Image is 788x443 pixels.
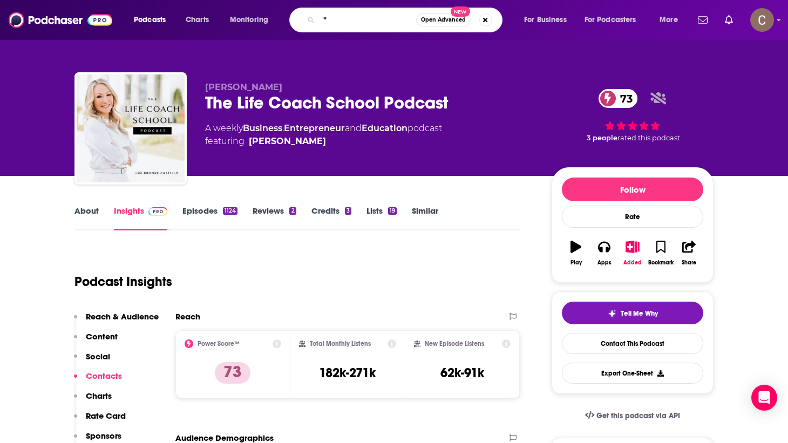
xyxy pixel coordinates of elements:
[319,11,416,29] input: Search podcasts, credits, & more...
[319,365,376,381] h3: 182k-271k
[86,411,126,421] p: Rate Card
[86,391,112,401] p: Charts
[660,12,678,28] span: More
[74,391,112,411] button: Charts
[175,311,200,322] h2: Reach
[552,82,714,149] div: 73 3 peoplerated this podcast
[524,12,567,28] span: For Business
[585,12,636,28] span: For Podcasters
[590,234,618,272] button: Apps
[570,260,582,266] div: Play
[576,403,689,429] a: Get this podcast via API
[345,123,362,133] span: and
[126,11,180,29] button: open menu
[222,11,282,29] button: open menu
[596,411,680,420] span: Get this podcast via API
[751,385,777,411] div: Open Intercom Messenger
[77,74,185,182] img: The Life Coach School Podcast
[388,207,397,215] div: 19
[9,10,112,30] img: Podchaser - Follow, Share and Rate Podcasts
[243,123,282,133] a: Business
[86,351,110,362] p: Social
[300,8,513,32] div: Search podcasts, credits, & more...
[362,123,407,133] a: Education
[562,234,590,272] button: Play
[86,431,121,441] p: Sponsors
[416,13,471,26] button: Open AdvancedNew
[86,331,118,342] p: Content
[253,206,296,230] a: Reviews2
[562,302,703,324] button: tell me why sparkleTell Me Why
[597,260,612,266] div: Apps
[282,123,284,133] span: ,
[284,123,345,133] a: Entrepreneur
[74,371,122,391] button: Contacts
[215,362,250,384] p: 73
[198,340,240,347] h2: Power Score™
[74,311,159,331] button: Reach & Audience
[648,260,674,266] div: Bookmark
[562,363,703,384] button: Export One-Sheet
[599,89,638,108] a: 73
[74,351,110,371] button: Social
[86,311,159,322] p: Reach & Audience
[682,260,696,266] div: Share
[74,206,99,230] a: About
[74,411,126,431] button: Rate Card
[619,234,647,272] button: Added
[186,12,209,28] span: Charts
[345,207,351,215] div: 3
[562,206,703,228] div: Rate
[617,134,680,142] span: rated this podcast
[675,234,703,272] button: Share
[74,274,172,290] h1: Podcast Insights
[205,82,282,92] span: [PERSON_NAME]
[289,207,296,215] div: 2
[750,8,774,32] button: Show profile menu
[182,206,237,230] a: Episodes1124
[621,309,658,318] span: Tell Me Why
[587,134,617,142] span: 3 people
[425,340,484,347] h2: New Episode Listens
[440,365,484,381] h3: 62k-91k
[750,8,774,32] span: Logged in as clay.bolton
[694,11,712,29] a: Show notifications dropdown
[230,12,268,28] span: Monitoring
[421,17,466,23] span: Open Advanced
[412,206,438,230] a: Similar
[451,6,470,17] span: New
[86,371,122,381] p: Contacts
[721,11,737,29] a: Show notifications dropdown
[609,89,638,108] span: 73
[647,234,675,272] button: Bookmark
[179,11,215,29] a: Charts
[578,11,652,29] button: open menu
[652,11,691,29] button: open menu
[148,207,167,216] img: Podchaser Pro
[310,340,371,347] h2: Total Monthly Listens
[562,178,703,201] button: Follow
[223,207,237,215] div: 1124
[249,135,326,148] a: Brooke Castillo
[562,333,703,354] a: Contact This Podcast
[366,206,397,230] a: Lists19
[517,11,580,29] button: open menu
[114,206,167,230] a: InsightsPodchaser Pro
[205,122,442,148] div: A weekly podcast
[608,309,616,318] img: tell me why sparkle
[175,433,274,443] h2: Audience Demographics
[134,12,166,28] span: Podcasts
[205,135,442,148] span: featuring
[623,260,642,266] div: Added
[74,331,118,351] button: Content
[750,8,774,32] img: User Profile
[311,206,351,230] a: Credits3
